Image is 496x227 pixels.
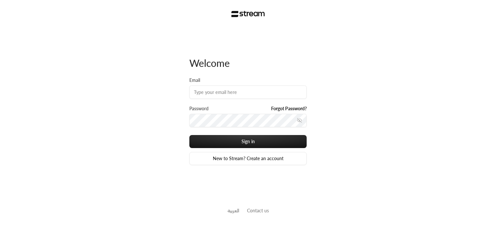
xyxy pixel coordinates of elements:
[189,105,209,112] label: Password
[189,57,230,69] span: Welcome
[247,208,269,213] a: Contact us
[227,204,239,217] a: العربية
[247,207,269,214] button: Contact us
[189,85,307,99] input: Type your email here
[294,115,305,126] button: toggle password visibility
[271,105,307,112] a: Forgot Password?
[189,135,307,148] button: Sign in
[189,77,200,83] label: Email
[231,11,265,17] img: Stream Logo
[189,152,307,165] a: New to Stream? Create an account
